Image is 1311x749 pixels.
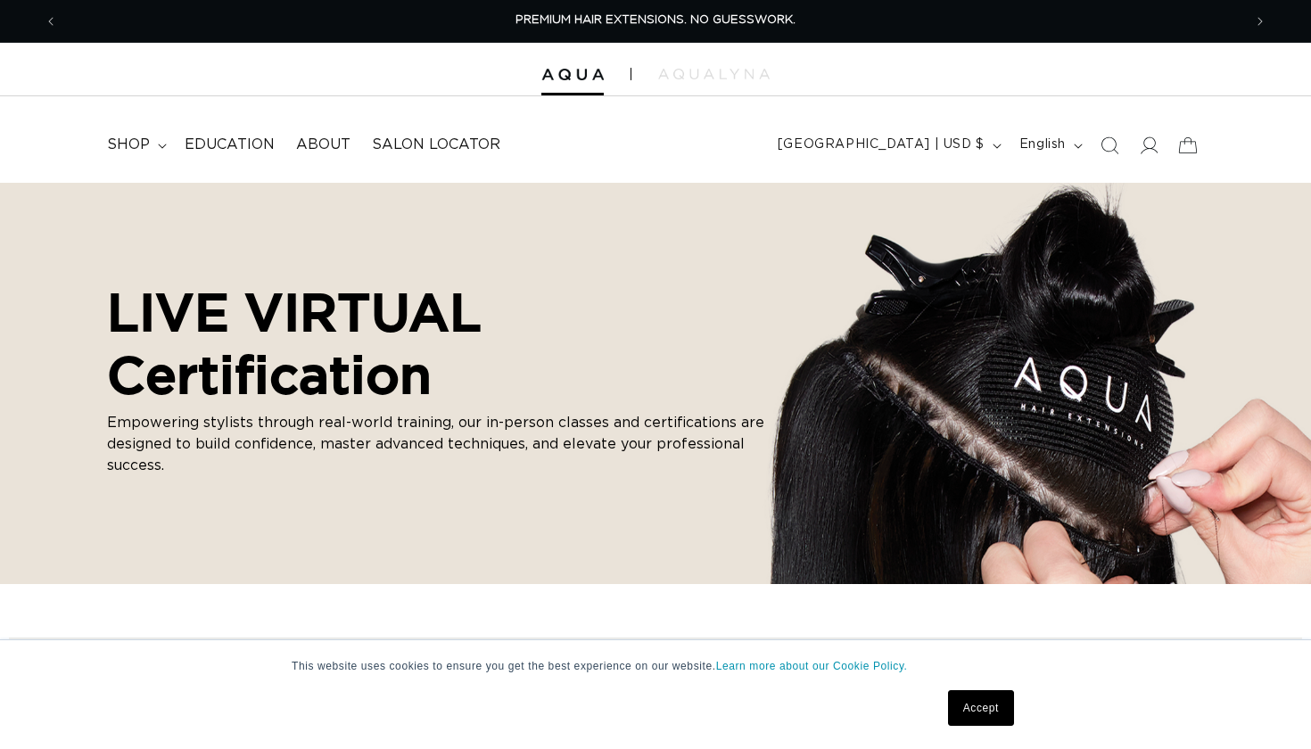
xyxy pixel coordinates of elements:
span: PREMIUM HAIR EXTENSIONS. NO GUESSWORK. [515,14,796,26]
a: Learn more about our Cookie Policy. [716,660,908,672]
img: Aqua Hair Extensions [541,69,604,81]
button: Next announcement [1241,4,1280,38]
button: Previous announcement [31,4,70,38]
span: English [1019,136,1066,154]
summary: shop [96,125,174,165]
button: English [1009,128,1090,162]
a: Accept [948,690,1014,726]
img: aqualyna.com [658,69,770,79]
span: [GEOGRAPHIC_DATA] | USD $ [778,136,985,154]
a: Salon Locator [361,125,511,165]
a: Education [174,125,285,165]
a: About [285,125,361,165]
span: Salon Locator [372,136,500,154]
span: shop [107,136,150,154]
span: About [296,136,350,154]
summary: Search [1090,126,1129,165]
span: Education [185,136,275,154]
p: This website uses cookies to ensure you get the best experience on our website. [292,658,1019,674]
p: Empowering stylists through real-world training, our in-person classes and certifications are des... [107,413,785,477]
h2: LIVE VIRTUAL Certification [107,281,785,405]
button: [GEOGRAPHIC_DATA] | USD $ [767,128,1009,162]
